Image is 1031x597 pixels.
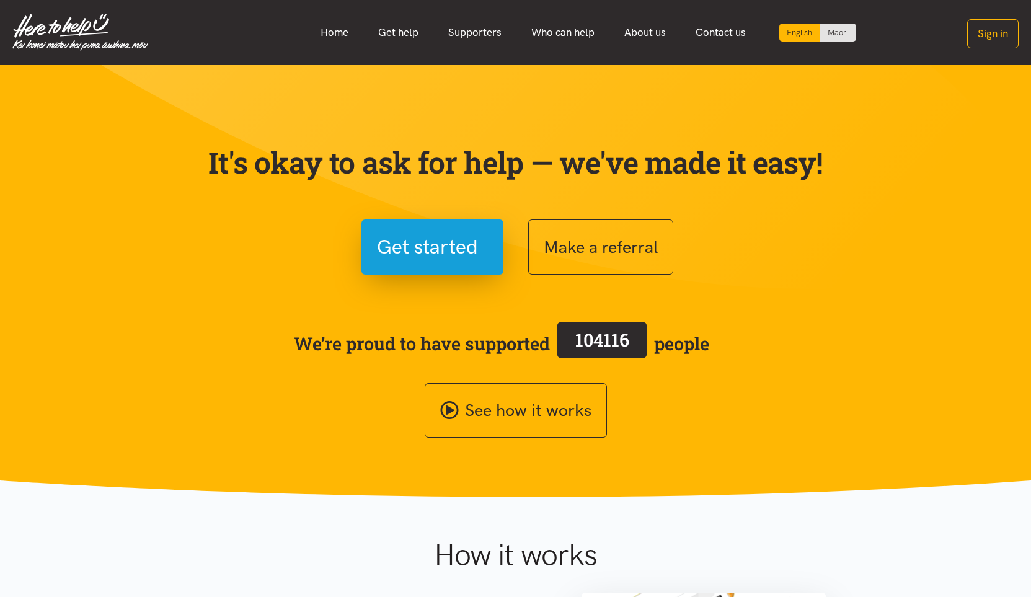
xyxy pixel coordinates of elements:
[361,219,503,275] button: Get started
[528,219,673,275] button: Make a referral
[433,19,516,46] a: Supporters
[575,328,629,352] span: 104116
[363,19,433,46] a: Get help
[306,19,363,46] a: Home
[779,24,856,42] div: Language toggle
[820,24,856,42] a: Switch to Te Reo Māori
[681,19,761,46] a: Contact us
[313,537,718,573] h1: How it works
[779,24,820,42] div: Current language
[967,19,1019,48] button: Sign in
[550,319,654,368] a: 104116
[206,144,826,180] p: It's okay to ask for help — we've made it easy!
[294,319,709,368] span: We’re proud to have supported people
[12,14,148,51] img: Home
[425,383,607,438] a: See how it works
[609,19,681,46] a: About us
[377,231,478,263] span: Get started
[516,19,609,46] a: Who can help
